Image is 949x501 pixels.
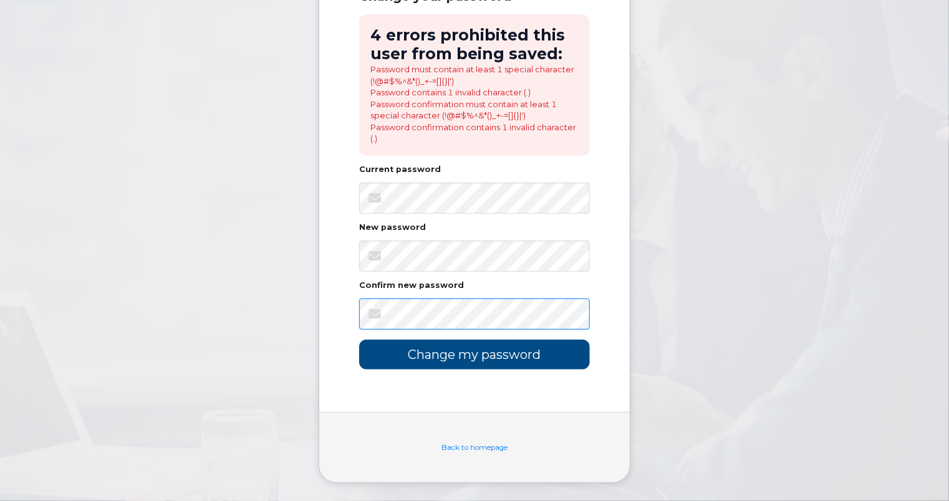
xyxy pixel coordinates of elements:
[359,340,590,369] input: Change my password
[359,166,441,174] label: Current password
[370,122,579,145] li: Password confirmation contains 1 invalid character (.)
[370,64,579,87] li: Password must contain at least 1 special character (!@#$%^&*()_+-=[]{}|')
[370,98,579,122] li: Password confirmation must contain at least 1 special character (!@#$%^&*()_+-=[]{}|')
[441,443,508,452] a: Back to homepage
[370,87,579,98] li: Password contains 1 invalid character (.)
[370,26,579,64] h2: 4 errors prohibited this user from being saved:
[359,224,426,232] label: New password
[359,282,464,290] label: Confirm new password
